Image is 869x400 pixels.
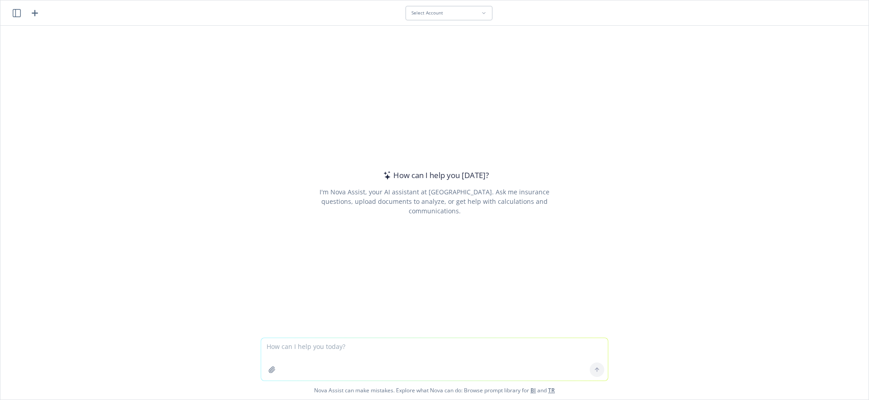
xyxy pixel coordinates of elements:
[4,381,865,400] span: Nova Assist can make mistakes. Explore what Nova can do: Browse prompt library for and
[411,10,443,16] span: Select Account
[530,386,536,394] a: BI
[406,6,492,20] button: Select Account
[548,386,555,394] a: TR
[307,187,562,216] div: I'm Nova Assist, your AI assistant at [GEOGRAPHIC_DATA]. Ask me insurance questions, upload docum...
[381,169,489,181] div: How can I help you [DATE]?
